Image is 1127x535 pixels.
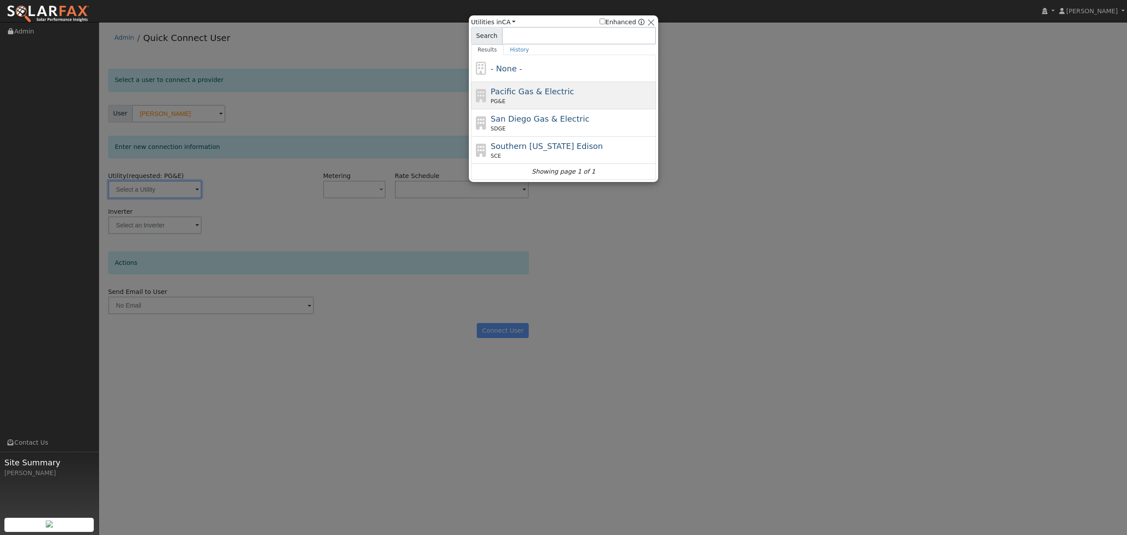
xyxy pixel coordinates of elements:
[491,114,589,123] span: San Diego Gas & Electric
[471,18,516,27] span: Utilities in
[471,45,504,55] a: Results
[46,520,53,528] img: retrieve
[491,87,574,96] span: Pacific Gas & Electric
[471,27,502,45] span: Search
[4,468,94,478] div: [PERSON_NAME]
[638,19,645,26] a: Enhanced Providers
[600,18,645,27] span: Show enhanced providers
[7,5,89,23] img: SolarFax
[600,18,636,27] label: Enhanced
[502,19,516,26] a: CA
[491,97,505,105] span: PG&E
[600,19,605,24] input: Enhanced
[504,45,536,55] a: History
[532,167,595,176] i: Showing page 1 of 1
[491,125,506,133] span: SDGE
[1066,7,1118,15] span: [PERSON_NAME]
[4,457,94,468] span: Site Summary
[491,64,522,73] span: - None -
[491,152,501,160] span: SCE
[491,141,603,151] span: Southern [US_STATE] Edison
